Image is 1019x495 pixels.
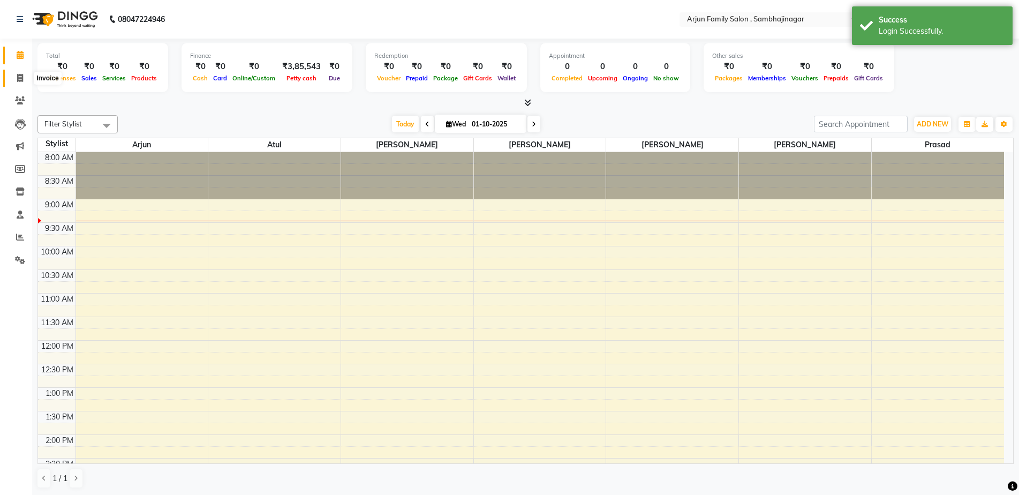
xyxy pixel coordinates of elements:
[851,74,886,82] span: Gift Cards
[712,74,745,82] span: Packages
[129,61,160,73] div: ₹0
[431,61,461,73] div: ₹0
[651,61,682,73] div: 0
[374,51,518,61] div: Redemption
[129,74,160,82] span: Products
[495,61,518,73] div: ₹0
[208,138,341,152] span: atul
[374,61,403,73] div: ₹0
[44,119,82,128] span: Filter Stylist
[712,61,745,73] div: ₹0
[606,138,738,152] span: [PERSON_NAME]
[100,74,129,82] span: Services
[814,116,908,132] input: Search Appointment
[27,4,101,34] img: logo
[79,61,100,73] div: ₹0
[79,74,100,82] span: Sales
[326,74,343,82] span: Due
[821,74,851,82] span: Prepaids
[469,116,522,132] input: 2025-10-01
[38,138,76,149] div: Stylist
[39,341,76,352] div: 12:00 PM
[43,223,76,234] div: 9:30 AM
[474,138,606,152] span: [PERSON_NAME]
[374,74,403,82] span: Voucher
[789,61,821,73] div: ₹0
[39,270,76,281] div: 10:30 AM
[34,72,61,85] div: Invoice
[651,74,682,82] span: No show
[549,61,585,73] div: 0
[325,61,344,73] div: ₹0
[46,61,79,73] div: ₹0
[190,74,210,82] span: Cash
[39,246,76,258] div: 10:00 AM
[403,74,431,82] span: Prepaid
[284,74,319,82] span: Petty cash
[43,411,76,423] div: 1:30 PM
[431,74,461,82] span: Package
[403,61,431,73] div: ₹0
[712,51,886,61] div: Other sales
[52,473,67,484] span: 1 / 1
[210,61,230,73] div: ₹0
[585,61,620,73] div: 0
[872,138,1004,152] span: prasad
[76,138,208,152] span: arjun
[821,61,851,73] div: ₹0
[914,117,951,132] button: ADD NEW
[549,74,585,82] span: Completed
[585,74,620,82] span: Upcoming
[917,120,948,128] span: ADD NEW
[190,61,210,73] div: ₹0
[739,138,871,152] span: [PERSON_NAME]
[43,459,76,470] div: 2:30 PM
[851,61,886,73] div: ₹0
[39,294,76,305] div: 11:00 AM
[278,61,325,73] div: ₹3,85,543
[879,14,1005,26] div: Success
[43,435,76,446] div: 2:00 PM
[879,26,1005,37] div: Login Successfully.
[43,152,76,163] div: 8:00 AM
[46,51,160,61] div: Total
[210,74,230,82] span: Card
[620,74,651,82] span: Ongoing
[392,116,419,132] span: Today
[549,51,682,61] div: Appointment
[461,74,495,82] span: Gift Cards
[745,74,789,82] span: Memberships
[43,388,76,399] div: 1:00 PM
[39,364,76,376] div: 12:30 PM
[43,199,76,211] div: 9:00 AM
[39,317,76,328] div: 11:30 AM
[461,61,495,73] div: ₹0
[789,74,821,82] span: Vouchers
[43,176,76,187] div: 8:30 AM
[495,74,518,82] span: Wallet
[230,61,278,73] div: ₹0
[190,51,344,61] div: Finance
[100,61,129,73] div: ₹0
[745,61,789,73] div: ₹0
[341,138,473,152] span: [PERSON_NAME]
[620,61,651,73] div: 0
[443,120,469,128] span: Wed
[118,4,165,34] b: 08047224946
[230,74,278,82] span: Online/Custom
